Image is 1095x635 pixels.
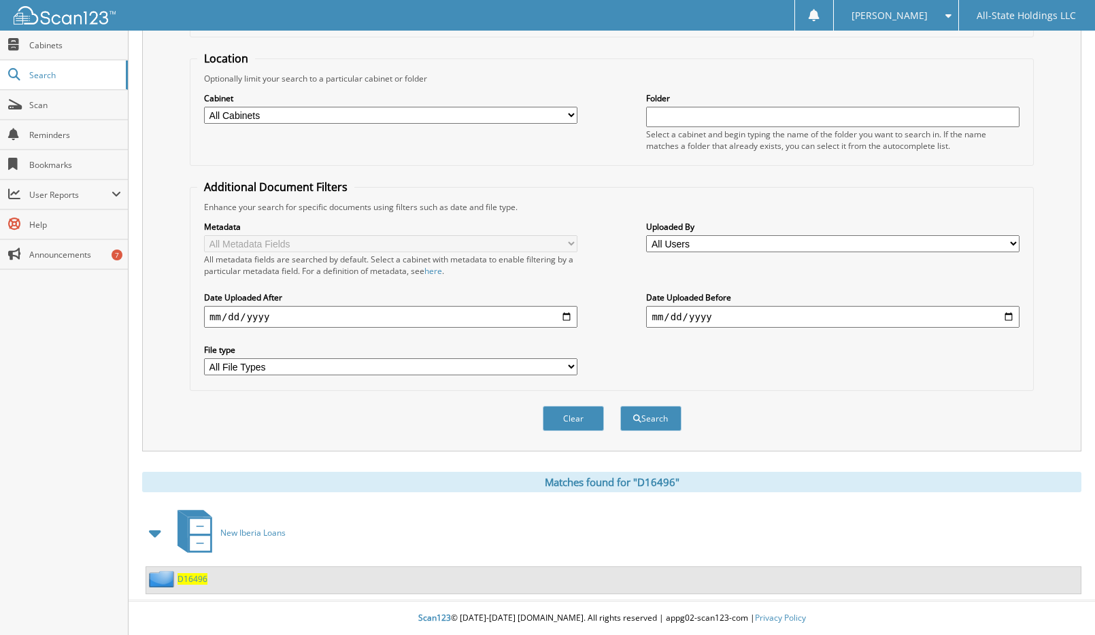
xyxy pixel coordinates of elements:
button: Search [620,406,681,431]
legend: Location [197,51,255,66]
span: All-State Holdings LLC [977,12,1076,20]
label: Cabinet [204,92,577,104]
span: Reminders [29,129,121,141]
label: Folder [646,92,1020,104]
span: User Reports [29,189,112,201]
span: Cabinets [29,39,121,51]
span: Scan123 [418,612,451,623]
a: New Iberia Loans [169,506,286,560]
span: Announcements [29,249,121,260]
label: File type [204,344,577,356]
img: folder2.png [149,570,178,587]
div: 7 [112,250,122,260]
div: Enhance your search for specific documents using filters such as date and file type. [197,201,1026,213]
div: All metadata fields are searched by default. Select a cabinet with metadata to enable filtering b... [204,254,577,277]
span: [PERSON_NAME] [852,12,928,20]
div: Optionally limit your search to a particular cabinet or folder [197,73,1026,84]
span: New Iberia Loans [220,527,286,538]
span: Search [29,69,119,81]
span: Bookmarks [29,159,121,171]
label: Uploaded By [646,221,1020,233]
a: Privacy Policy [755,612,806,623]
div: Matches found for "D16496" [142,472,1081,492]
label: Metadata [204,221,577,233]
div: Select a cabinet and begin typing the name of the folder you want to search in. If the name match... [646,128,1020,152]
input: end [646,306,1020,328]
a: D16496 [178,573,207,585]
span: Help [29,219,121,230]
label: Date Uploaded Before [646,292,1020,303]
a: here [424,265,442,277]
div: © [DATE]-[DATE] [DOMAIN_NAME]. All rights reserved | appg02-scan123-com | [129,602,1095,635]
span: Scan [29,99,121,111]
legend: Additional Document Filters [197,179,354,194]
img: scan123-logo-white.svg [14,6,116,24]
label: Date Uploaded After [204,292,577,303]
button: Clear [543,406,604,431]
input: start [204,306,577,328]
